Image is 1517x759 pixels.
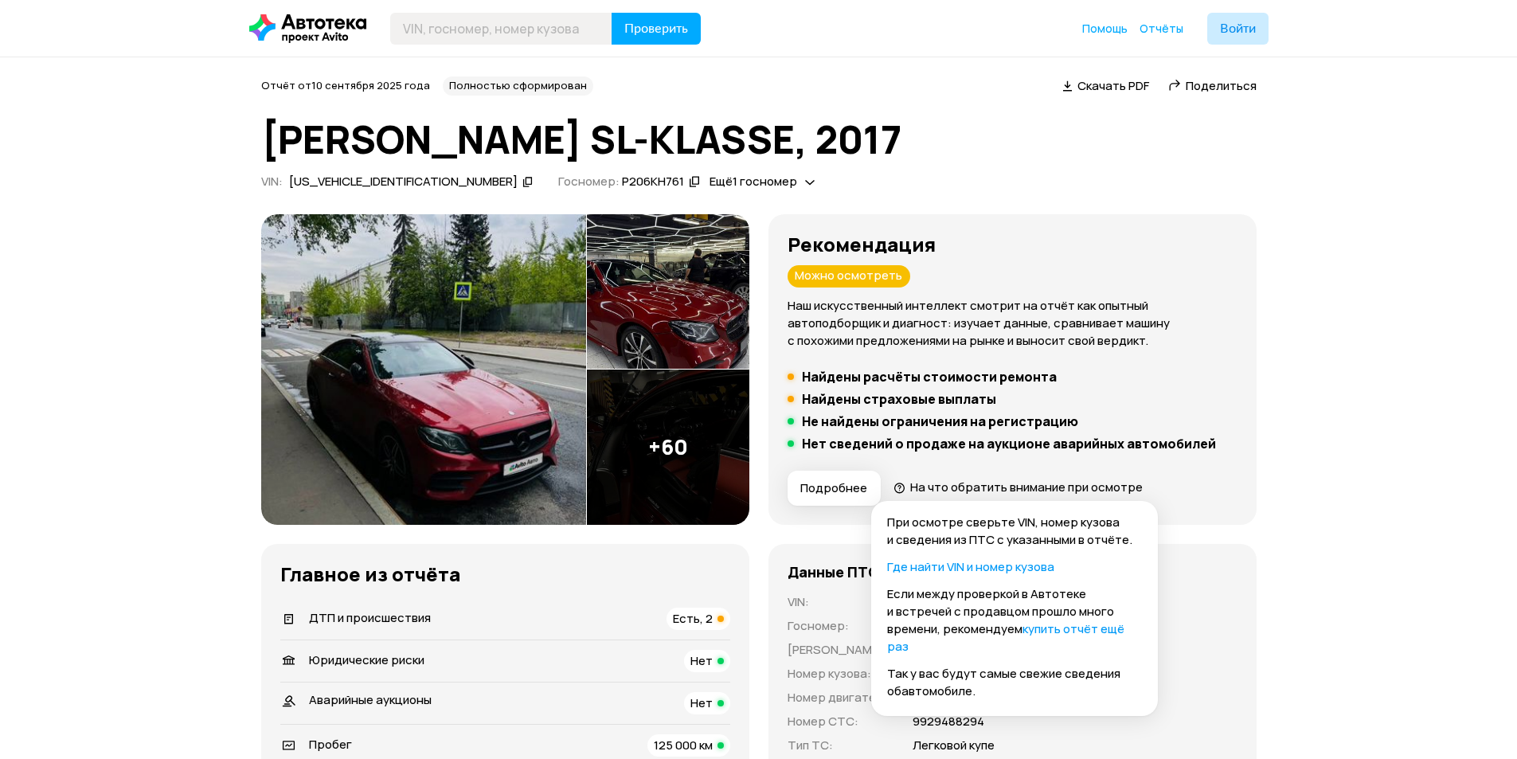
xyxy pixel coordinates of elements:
button: Проверить [612,13,701,45]
p: Номер СТС : [788,713,893,730]
input: VIN, госномер, номер кузова [390,13,612,45]
h4: Данные ПТС [788,563,879,581]
h5: Найдены расчёты стоимости ремонта [802,369,1057,385]
span: Нет [690,694,713,711]
div: Можно осмотреть [788,265,910,288]
span: Нет [690,652,713,669]
p: Если между проверкой в Автотеке и встречей с продавцом прошло много времени, рекомендуем [887,585,1142,655]
span: Подробнее [800,480,867,496]
a: Где найти VIN и номер кузова [887,558,1054,575]
p: Номер двигателя : [788,689,893,706]
a: Скачать PDF [1062,77,1149,94]
p: 9929488294 [913,713,984,730]
p: VIN : [788,593,893,611]
span: 125 000 км [654,737,713,753]
span: На что обратить внимание при осмотре [910,479,1143,495]
span: Войти [1220,22,1256,35]
button: Подробнее [788,471,881,506]
span: Есть, 2 [673,610,713,627]
div: Р206КН761 [622,174,684,190]
div: Полностью сформирован [443,76,593,96]
span: Ещё 1 госномер [710,173,797,190]
span: VIN : [261,173,283,190]
span: Скачать PDF [1077,77,1149,94]
span: ДТП и происшествия [309,609,431,626]
h1: [PERSON_NAME] SL-KLASSE, 2017 [261,118,1257,161]
span: Отчёт от 10 сентября 2025 года [261,78,430,92]
a: На что обратить внимание при осмотре [893,479,1144,495]
p: Так у вас будут самые свежие сведения об автомобиле . [887,665,1142,700]
h5: Не найдены ограничения на регистрацию [802,413,1078,429]
span: Юридические риски [309,651,424,668]
p: Госномер : [788,617,893,635]
h3: Главное из отчёта [280,563,730,585]
p: Номер кузова : [788,665,893,683]
a: Помощь [1082,21,1128,37]
h3: Рекомендация [788,233,1237,256]
span: Госномер: [558,173,620,190]
p: Тип ТС : [788,737,893,754]
p: Наш искусственный интеллект смотрит на отчёт как опытный автоподборщик и диагност: изучает данные... [788,297,1237,350]
span: Отчёты [1140,21,1183,36]
a: Отчёты [1140,21,1183,37]
a: купить отчёт ещё раз [887,620,1124,655]
span: Проверить [624,22,688,35]
h5: Нет сведений о продаже на аукционе аварийных автомобилей [802,436,1216,452]
p: При осмотре сверьте VIN, номер кузова и сведения из ПТС с указанными в отчёте. [887,514,1142,549]
p: Легковой купе [913,737,995,754]
span: Аварийные аукционы [309,691,432,708]
a: Поделиться [1168,77,1257,94]
span: Пробег [309,736,352,753]
button: Войти [1207,13,1269,45]
span: Помощь [1082,21,1128,36]
span: Поделиться [1186,77,1257,94]
div: [US_VEHICLE_IDENTIFICATION_NUMBER] [289,174,518,190]
p: [PERSON_NAME] : [788,641,893,659]
h5: Найдены страховые выплаты [802,391,996,407]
